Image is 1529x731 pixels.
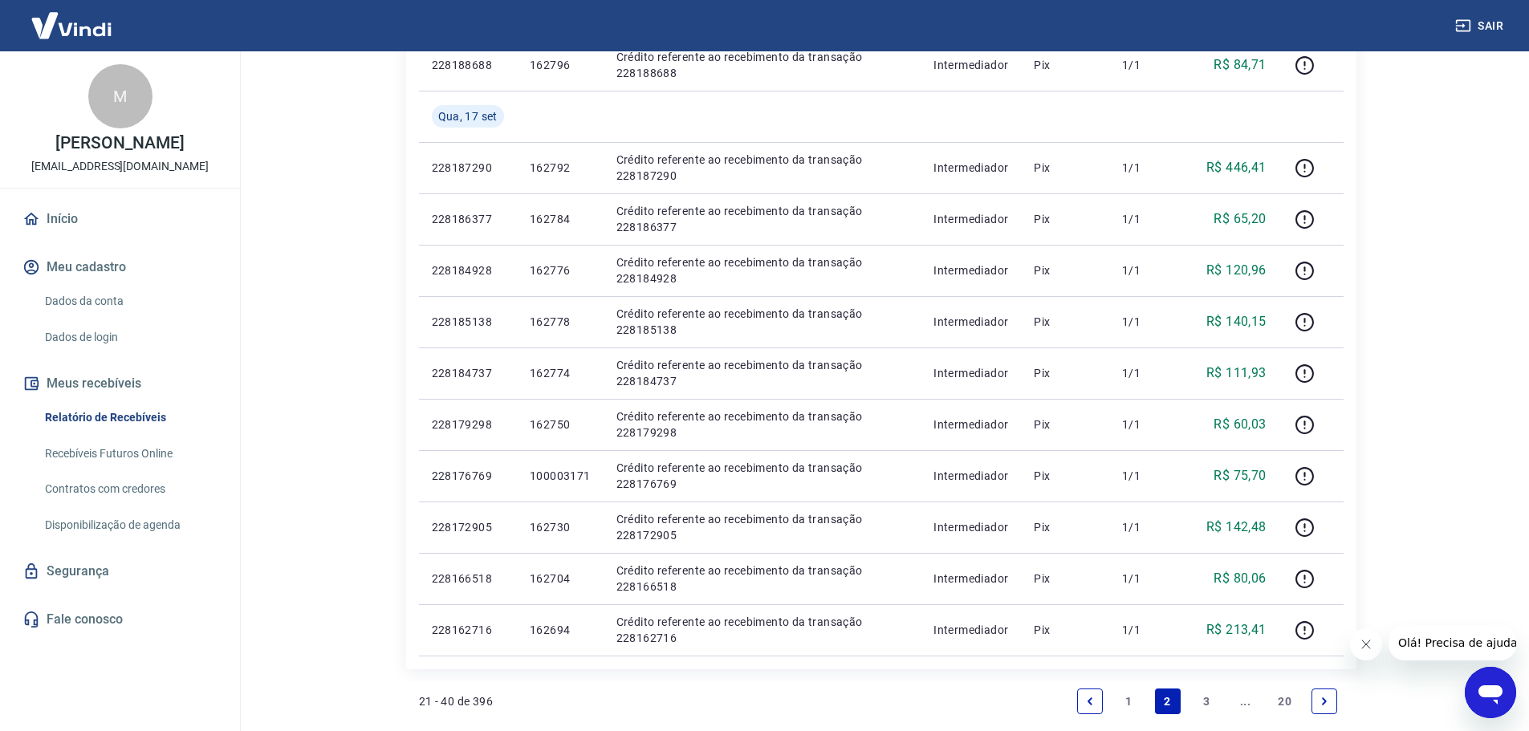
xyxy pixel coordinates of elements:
p: 228185138 [432,314,504,330]
p: Intermediador [933,416,1008,433]
p: Intermediador [933,211,1008,227]
p: Crédito referente ao recebimento da transação 228166518 [616,562,909,595]
p: Pix [1034,468,1096,484]
p: 162792 [530,160,591,176]
a: Recebíveis Futuros Online [39,437,221,470]
p: 1/1 [1122,211,1169,227]
p: 162776 [530,262,591,278]
p: 162704 [530,571,591,587]
p: R$ 120,96 [1206,261,1267,280]
p: R$ 75,70 [1214,466,1266,485]
p: R$ 446,41 [1206,158,1267,177]
p: Crédito referente ao recebimento da transação 228176769 [616,460,909,492]
p: 1/1 [1122,365,1169,381]
p: Crédito referente ao recebimento da transação 228188688 [616,49,909,81]
p: 100003171 [530,468,591,484]
p: 162694 [530,622,591,638]
div: M [88,64,152,128]
button: Meus recebíveis [19,366,221,401]
p: Intermediador [933,571,1008,587]
p: [EMAIL_ADDRESS][DOMAIN_NAME] [31,158,209,175]
p: Pix [1034,622,1096,638]
p: R$ 142,48 [1206,518,1267,537]
a: Contratos com credores [39,473,221,506]
p: Pix [1034,57,1096,73]
span: Olá! Precisa de ajuda? [10,11,135,24]
p: 1/1 [1122,468,1169,484]
img: Vindi [19,1,124,50]
p: R$ 65,20 [1214,209,1266,229]
p: 228162716 [432,622,504,638]
a: Jump forward [1233,688,1259,714]
a: Page 20 [1271,688,1298,714]
span: Qua, 17 set [438,108,498,124]
p: 1/1 [1122,57,1169,73]
a: Dados de login [39,321,221,354]
p: 228172905 [432,519,504,535]
a: Previous page [1077,688,1103,714]
a: Page 1 [1116,688,1141,714]
button: Sair [1452,11,1510,41]
p: 228184928 [432,262,504,278]
p: 1/1 [1122,416,1169,433]
p: Crédito referente ao recebimento da transação 228184737 [616,357,909,389]
p: Pix [1034,160,1096,176]
p: 228184737 [432,365,504,381]
p: 1/1 [1122,519,1169,535]
p: Crédito referente ao recebimento da transação 228186377 [616,203,909,235]
p: Pix [1034,365,1096,381]
p: Pix [1034,571,1096,587]
a: Page 3 [1194,688,1219,714]
a: Início [19,201,221,237]
a: Dados da conta [39,285,221,318]
p: R$ 84,71 [1214,55,1266,75]
p: Intermediador [933,314,1008,330]
a: Disponibilização de agenda [39,509,221,542]
p: R$ 213,41 [1206,620,1267,640]
p: 228186377 [432,211,504,227]
p: Intermediador [933,160,1008,176]
p: Crédito referente ao recebimento da transação 228184928 [616,254,909,286]
p: Crédito referente ao recebimento da transação 228187290 [616,152,909,184]
a: Relatório de Recebíveis [39,401,221,434]
p: Pix [1034,262,1096,278]
iframe: Botão para abrir a janela de mensagens [1465,667,1516,718]
p: Pix [1034,211,1096,227]
p: Intermediador [933,622,1008,638]
iframe: Mensagem da empresa [1389,625,1516,660]
p: [PERSON_NAME] [55,135,184,152]
p: Intermediador [933,519,1008,535]
p: R$ 60,03 [1214,415,1266,434]
p: 162784 [530,211,591,227]
p: 162730 [530,519,591,535]
p: Crédito referente ao recebimento da transação 228185138 [616,306,909,338]
p: Crédito referente ao recebimento da transação 228179298 [616,408,909,441]
p: Intermediador [933,262,1008,278]
p: 1/1 [1122,262,1169,278]
p: Crédito referente ao recebimento da transação 228172905 [616,511,909,543]
p: 162778 [530,314,591,330]
a: Next page [1311,688,1337,714]
p: 1/1 [1122,571,1169,587]
p: 21 - 40 de 396 [419,693,494,709]
a: Page 2 is your current page [1155,688,1181,714]
iframe: Fechar mensagem [1350,628,1382,660]
p: R$ 111,93 [1206,363,1267,383]
p: 162774 [530,365,591,381]
p: Intermediador [933,57,1008,73]
p: R$ 80,06 [1214,569,1266,588]
p: 1/1 [1122,314,1169,330]
p: R$ 140,15 [1206,312,1267,331]
p: 162750 [530,416,591,433]
button: Meu cadastro [19,250,221,285]
p: Pix [1034,314,1096,330]
p: Intermediador [933,468,1008,484]
a: Segurança [19,554,221,589]
ul: Pagination [1071,682,1344,721]
p: 1/1 [1122,622,1169,638]
p: 228179298 [432,416,504,433]
p: Intermediador [933,365,1008,381]
p: Pix [1034,519,1096,535]
p: 162796 [530,57,591,73]
p: 1/1 [1122,160,1169,176]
